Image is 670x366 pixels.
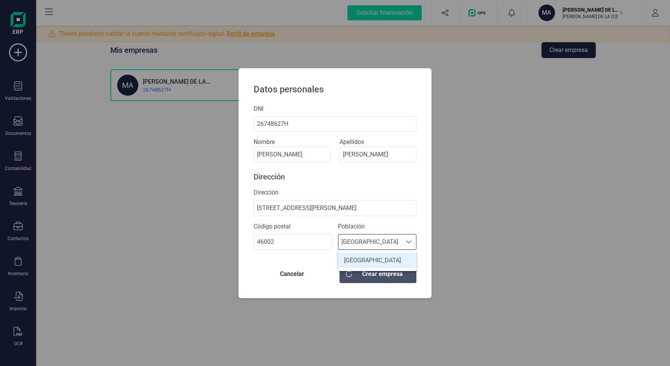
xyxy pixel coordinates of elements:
[248,77,422,98] p: Datos personales
[338,222,416,231] label: Población
[254,188,416,197] label: Dirección
[254,222,332,231] label: Código postal
[254,104,416,113] label: DNI
[340,138,416,147] span: Apellidos
[254,172,416,182] p: Dirección
[338,234,402,250] span: [GEOGRAPHIC_DATA]
[254,138,330,147] span: Nombre
[340,265,416,283] button: Crear empresa
[254,265,330,283] button: Cancelar
[260,270,324,279] span: Cancelar
[338,253,416,268] li: València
